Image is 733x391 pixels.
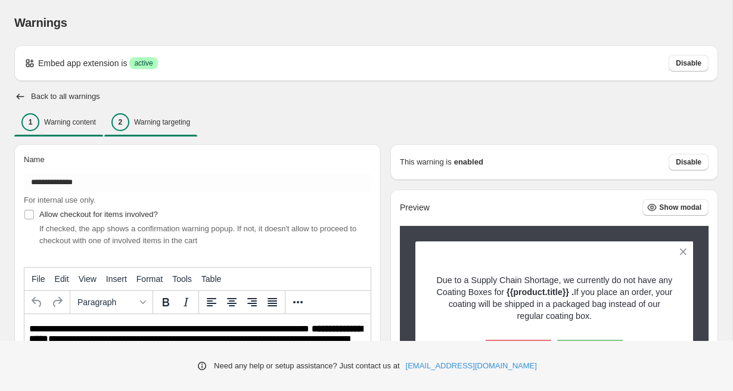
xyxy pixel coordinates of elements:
span: Tools [172,274,192,284]
button: More... [288,292,308,312]
a: [EMAIL_ADDRESS][DOMAIN_NAME] [406,360,537,372]
button: Disable [669,154,709,170]
button: 2Warning targeting [104,110,197,135]
h2: Preview [400,203,430,213]
p: Warning targeting [134,117,190,127]
button: 1Warning content [14,110,103,135]
button: Formats [73,292,150,312]
div: 2 [111,113,129,131]
span: View [79,274,97,284]
span: Disable [676,58,701,68]
span: If checked, the app shows a confirmation warning popup. If not, it doesn't allow to proceed to ch... [39,224,356,245]
button: Align right [242,292,262,312]
iframe: Rich Text Area [24,314,371,375]
button: OK [557,340,623,366]
span: Format [136,274,163,284]
span: For internal use only. [24,195,95,204]
span: Insert [106,274,127,284]
p: This warning is [400,156,452,168]
p: Warning content [44,117,96,127]
button: Show modal [642,199,709,216]
div: 1 [21,113,39,131]
span: Name [24,155,45,164]
strong: {{product.title}} . [507,287,574,297]
button: Bold [156,292,176,312]
strong: enabled [454,156,483,168]
button: Redo [47,292,67,312]
span: Disable [676,157,701,167]
button: Cancel [486,340,551,366]
span: Edit [55,274,69,284]
h2: Back to all warnings [31,92,100,101]
span: Paragraph [77,297,136,307]
button: Italic [176,292,196,312]
button: Align center [222,292,242,312]
span: File [32,274,45,284]
button: Undo [27,292,47,312]
p: Embed app extension is [38,57,127,69]
p: If you place an order, your coating will be shipped in a packaged bag instead of our regular coat... [436,274,673,322]
span: active [134,58,153,68]
span: Due to a Supply Chain Shortage, we currently do not have any Coating Boxes for [436,275,672,297]
span: Warnings [14,16,67,29]
button: Justify [262,292,282,312]
button: Disable [669,55,709,72]
span: Allow checkout for items involved? [39,210,158,219]
span: Table [201,274,221,284]
span: Show modal [659,203,701,212]
button: Align left [201,292,222,312]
